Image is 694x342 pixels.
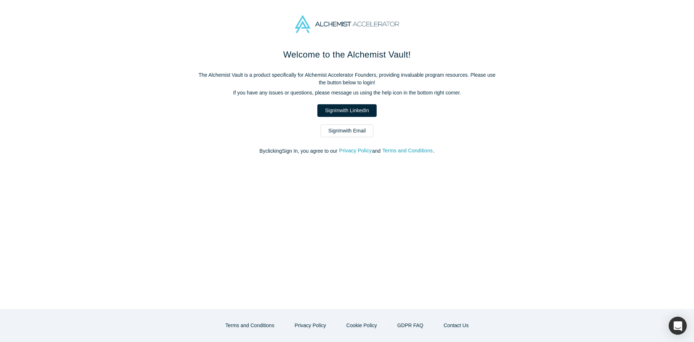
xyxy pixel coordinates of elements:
p: The Alchemist Vault is a product specifically for Alchemist Accelerator Founders, providing inval... [195,71,499,86]
button: Contact Us [436,319,476,332]
a: SignInwith LinkedIn [317,104,376,117]
button: Privacy Policy [339,147,372,155]
button: Cookie Policy [339,319,385,332]
img: Alchemist Accelerator Logo [295,15,399,33]
button: Terms and Conditions [218,319,282,332]
h1: Welcome to the Alchemist Vault! [195,48,499,61]
a: SignInwith Email [321,124,373,137]
button: Terms and Conditions [382,147,433,155]
p: If you have any issues or questions, please message us using the help icon in the bottom right co... [195,89,499,97]
a: GDPR FAQ [390,319,431,332]
button: Privacy Policy [287,319,334,332]
p: By clicking Sign In , you agree to our and . [195,147,499,155]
